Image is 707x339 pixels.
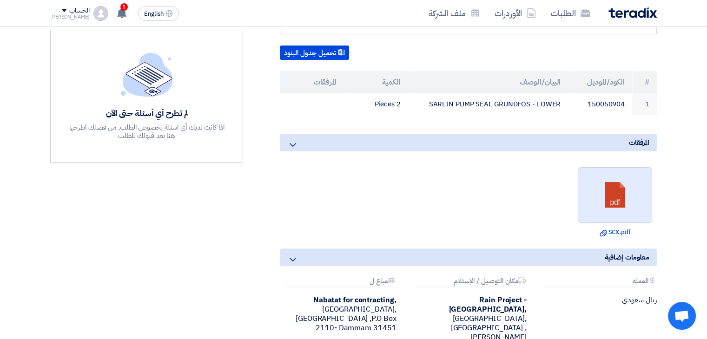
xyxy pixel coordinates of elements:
th: المرفقات [280,71,344,93]
button: تحميل جدول البنود [280,46,349,60]
div: مباع ل [284,277,396,287]
th: الكمية [344,71,408,93]
div: [PERSON_NAME] [50,14,90,20]
td: 2 Pieces [344,93,408,115]
a: الطلبات [543,2,597,24]
div: العمله [544,277,657,287]
td: 150050904 [568,93,632,115]
img: Teradix logo [608,7,657,18]
div: [GEOGRAPHIC_DATA], [GEOGRAPHIC_DATA] ,P.O Box 2110- Dammam 31451 [280,295,396,332]
img: empty_state_list.svg [121,52,173,96]
div: الحساب [69,7,89,15]
td: SARLIN PUMP SEAL GRUNDFOS - LOWER [408,93,568,115]
b: Rain Project - [GEOGRAPHIC_DATA], [449,294,526,315]
div: اذا كانت لديك أي اسئلة بخصوص الطلب, من فضلك اطرحها هنا بعد قبولك للطلب [68,123,226,140]
th: # [632,71,657,93]
b: Nabatat for contracting, [313,294,396,306]
a: Open chat [668,302,696,330]
th: الكود/الموديل [568,71,632,93]
div: مكان التوصيل / الإستلام [414,277,526,287]
div: ريال سعودي [541,295,657,305]
img: profile_test.png [93,6,108,21]
a: الأوردرات [487,2,543,24]
span: معلومات إضافية [604,252,649,262]
span: 1 [120,3,128,11]
button: English [138,6,179,21]
span: English [144,11,164,17]
span: المرفقات [629,137,649,148]
a: ملف الشركة [421,2,487,24]
a: SCX.pdf [581,228,649,237]
td: 1 [632,93,657,115]
th: البيان/الوصف [408,71,568,93]
div: لم تطرح أي أسئلة حتى الآن [68,108,226,118]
